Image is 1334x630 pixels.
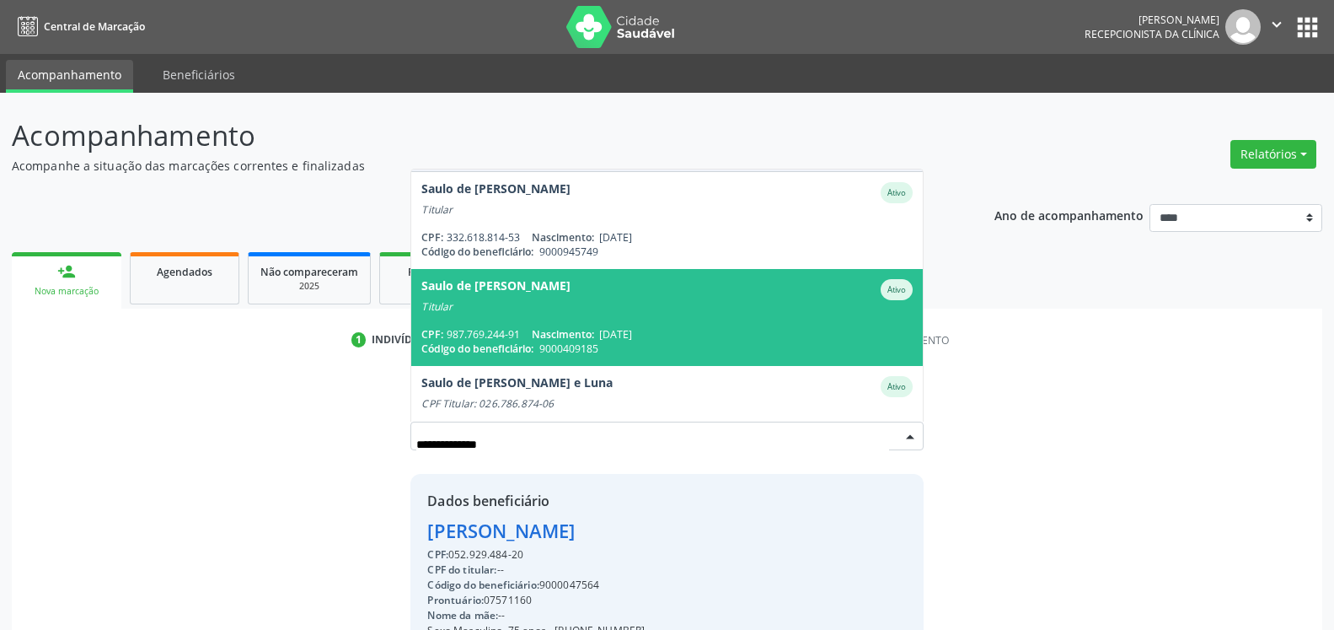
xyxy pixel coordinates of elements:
button: Relatórios [1230,140,1316,169]
span: Agendados [157,265,212,279]
small: Ativo [887,284,906,295]
p: Ano de acompanhamento [994,204,1144,225]
span: Resolvidos [408,265,460,279]
a: Central de Marcação [12,13,145,40]
div: 987.769.244-91 [421,327,912,342]
div: Titular [421,203,912,217]
span: CPF: [421,327,443,342]
div: person_add [57,262,76,281]
span: 9000945749 [539,245,598,259]
a: Acompanhamento [6,60,133,93]
div: 9000047564 [427,578,810,593]
div: [PERSON_NAME] [1085,13,1219,27]
div: 052.929.484-20 [427,547,810,563]
div: Dados beneficiário [427,491,810,511]
div: 07571160 [427,593,810,608]
span: Nascimento: [532,230,594,245]
img: img [1225,9,1261,45]
div: Saulo de [PERSON_NAME] [421,182,571,203]
div: Saulo de [PERSON_NAME] [421,279,571,300]
span: Código do beneficiário: [421,245,533,259]
button:  [1261,9,1293,45]
span: CPF do titular: [427,563,496,577]
span: CPF: [421,230,443,245]
div: Titular [421,300,912,314]
span: [DATE] [599,327,632,342]
div: -- [427,608,810,623]
div: 2025 [260,280,358,293]
div: 2025 [392,280,476,293]
div: Indivíduo [372,332,428,347]
p: Acompanhe a situação das marcações correntes e finalizadas [12,157,930,175]
a: Beneficiários [151,60,247,89]
div: 332.618.814-53 [421,230,912,245]
span: Código do beneficiário: [427,578,538,592]
button: apps [1293,13,1322,42]
div: [PERSON_NAME] [427,517,810,545]
div: CPF Titular: 026.786.874-06 [421,397,912,411]
span: Código do beneficiário: [421,342,533,356]
span: CPF: [427,547,448,562]
div: -- [427,563,810,578]
small: Ativo [887,187,906,198]
span: 9000409185 [539,342,598,356]
p: Acompanhamento [12,115,930,157]
small: Ativo [887,381,906,392]
span: Central de Marcação [44,19,145,34]
span: Não compareceram [260,265,358,279]
span: [DATE] [599,230,632,245]
div: 1 [351,332,367,347]
div: Nova marcação [24,285,110,298]
span: Recepcionista da clínica [1085,27,1219,41]
span: Prontuário: [427,593,484,607]
span: Nome da mãe: [427,608,498,622]
span: Nascimento: [532,327,594,342]
i:  [1267,15,1286,34]
div: Saulo de [PERSON_NAME] e Luna [421,376,613,397]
